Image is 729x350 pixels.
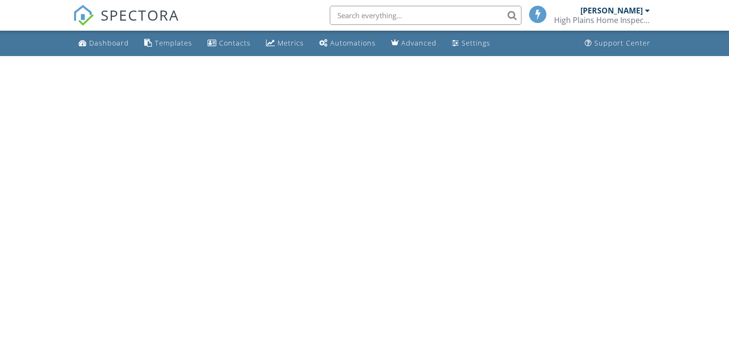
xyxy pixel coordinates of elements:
[278,38,304,47] div: Metrics
[89,38,129,47] div: Dashboard
[101,5,179,25] span: SPECTORA
[140,35,196,52] a: Templates
[594,38,650,47] div: Support Center
[75,35,133,52] a: Dashboard
[330,38,376,47] div: Automations
[581,35,654,52] a: Support Center
[387,35,440,52] a: Advanced
[219,38,251,47] div: Contacts
[401,38,437,47] div: Advanced
[554,15,650,25] div: High Plains Home Inspections, LLC
[204,35,255,52] a: Contacts
[262,35,308,52] a: Metrics
[155,38,192,47] div: Templates
[580,6,643,15] div: [PERSON_NAME]
[330,6,521,25] input: Search everything...
[462,38,490,47] div: Settings
[315,35,380,52] a: Automations (Basic)
[73,5,94,26] img: The Best Home Inspection Software - Spectora
[73,13,179,33] a: SPECTORA
[448,35,494,52] a: Settings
